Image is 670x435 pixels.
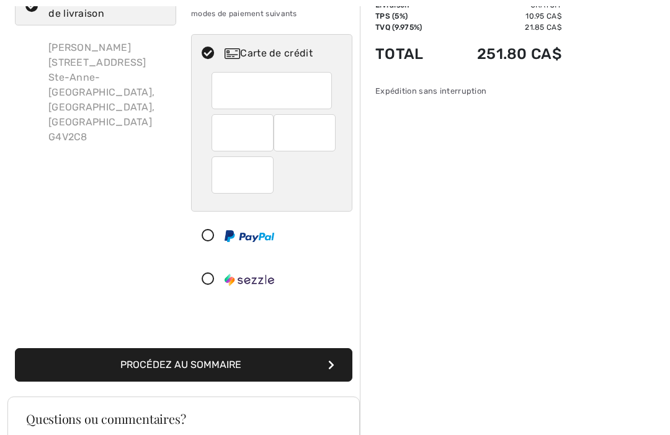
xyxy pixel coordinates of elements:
[375,22,443,33] td: TVQ (9.975%)
[225,230,274,242] img: PayPal
[38,30,176,155] div: [PERSON_NAME] [STREET_ADDRESS] Ste-Anne-[GEOGRAPHIC_DATA], [GEOGRAPHIC_DATA], [GEOGRAPHIC_DATA] G...
[221,161,266,189] iframe: Secure Credit Card Frame - CVV
[284,119,328,147] iframe: Secure Credit Card Frame - Expiration Year
[221,119,266,147] iframe: Secure Credit Card Frame - Expiration Month
[443,11,561,22] td: 10.95 CA$
[15,348,352,382] button: Procédez au sommaire
[375,11,443,22] td: TPS (5%)
[443,33,561,75] td: 251.80 CA$
[225,46,344,61] div: Carte de crédit
[221,76,324,105] iframe: Secure Credit Card Frame - Credit Card Number
[26,413,341,425] h3: Questions ou commentaires?
[375,85,561,97] div: Expédition sans interruption
[225,48,240,59] img: Carte de crédit
[375,33,443,75] td: Total
[225,274,274,286] img: Sezzle
[443,22,561,33] td: 21.85 CA$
